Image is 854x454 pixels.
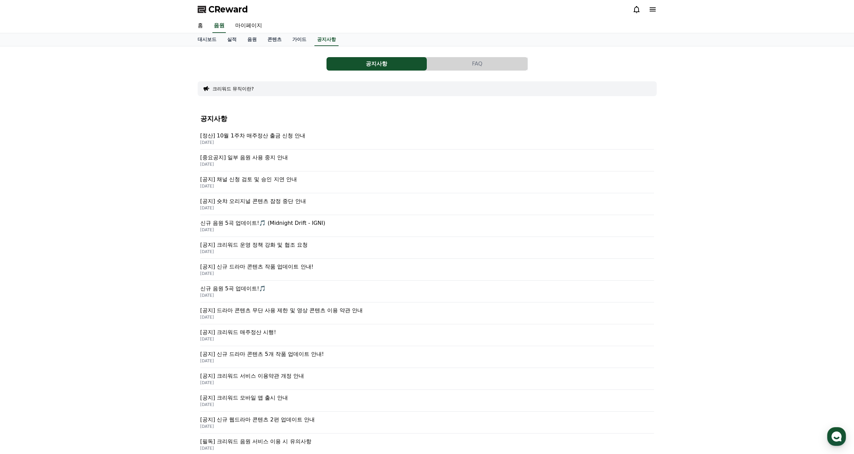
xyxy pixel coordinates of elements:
[200,424,654,429] p: [DATE]
[200,350,654,358] p: [공지] 신규 드라마 콘텐츠 5개 작품 업데이트 안내!
[200,175,654,183] p: [공지] 채널 신청 검토 및 승인 지연 안내
[87,213,129,230] a: 설정
[200,438,654,446] p: [필독] 크리워드 음원 서비스 이용 시 유의사항
[208,4,248,15] span: CReward
[200,115,654,122] h4: 공지사항
[200,380,654,385] p: [DATE]
[200,205,654,211] p: [DATE]
[200,237,654,259] a: [공지] 크리워드 운영 정책 강화 및 협조 요청 [DATE]
[212,85,254,92] button: 크리워드 뮤직이란?
[200,183,654,189] p: [DATE]
[200,171,654,193] a: [공지] 채널 신청 검토 및 승인 지연 안내 [DATE]
[200,416,654,424] p: [공지] 신규 웹드라마 콘텐츠 2편 업데이트 안내
[192,19,208,33] a: 홈
[200,412,654,434] a: [공지] 신규 웹드라마 콘텐츠 2편 업데이트 안내 [DATE]
[200,336,654,342] p: [DATE]
[200,285,654,293] p: 신규 음원 5곡 업데이트!🎵
[200,249,654,254] p: [DATE]
[200,358,654,364] p: [DATE]
[200,215,654,237] a: 신규 음원 5곡 업데이트!🎵 (Midnight Drift - IGNI) [DATE]
[200,271,654,276] p: [DATE]
[200,306,654,315] p: [공지] 드라마 콘텐츠 무단 사용 제한 및 영상 콘텐츠 이용 약관 안내
[2,213,44,230] a: 홈
[222,33,242,46] a: 실적
[200,154,654,162] p: [중요공지] 일부 음원 사용 중지 안내
[200,162,654,167] p: [DATE]
[200,263,654,271] p: [공지] 신규 드라마 콘텐츠 작품 업데이트 안내!
[287,33,312,46] a: 가이드
[200,402,654,407] p: [DATE]
[242,33,262,46] a: 음원
[198,4,248,15] a: CReward
[200,132,654,140] p: [정산] 10월 1주차 매주정산 출금 신청 안내
[200,394,654,402] p: [공지] 크리워드 모바일 앱 출시 안내
[212,19,226,33] a: 음원
[200,150,654,171] a: [중요공지] 일부 음원 사용 중지 안내 [DATE]
[104,223,112,229] span: 설정
[200,128,654,150] a: [정산] 10월 1주차 매주정산 출금 신청 안내 [DATE]
[21,223,25,229] span: 홈
[200,368,654,390] a: [공지] 크리워드 서비스 이용약관 개정 안내 [DATE]
[44,213,87,230] a: 대화
[200,324,654,346] a: [공지] 크리워드 매주정산 시행! [DATE]
[200,302,654,324] a: [공지] 드라마 콘텐츠 무단 사용 제한 및 영상 콘텐츠 이용 약관 안내 [DATE]
[200,346,654,368] a: [공지] 신규 드라마 콘텐츠 5개 작품 업데이트 안내! [DATE]
[200,241,654,249] p: [공지] 크리워드 운영 정책 강화 및 협조 요청
[200,390,654,412] a: [공지] 크리워드 모바일 앱 출시 안내 [DATE]
[61,223,69,229] span: 대화
[200,315,654,320] p: [DATE]
[427,57,528,71] button: FAQ
[200,219,654,227] p: 신규 음원 5곡 업데이트!🎵 (Midnight Drift - IGNI)
[262,33,287,46] a: 콘텐츠
[200,281,654,302] a: 신규 음원 5곡 업데이트!🎵 [DATE]
[200,328,654,336] p: [공지] 크리워드 매주정산 시행!
[192,33,222,46] a: 대시보드
[230,19,267,33] a: 마이페이지
[200,193,654,215] a: [공지] 숏챠 오리지널 콘텐츠 잠정 중단 안내 [DATE]
[200,227,654,233] p: [DATE]
[200,446,654,451] p: [DATE]
[200,372,654,380] p: [공지] 크리워드 서비스 이용약관 개정 안내
[314,33,339,46] a: 공지사항
[326,57,427,71] button: 공지사항
[200,197,654,205] p: [공지] 숏챠 오리지널 콘텐츠 잠정 중단 안내
[200,140,654,145] p: [DATE]
[200,259,654,281] a: [공지] 신규 드라마 콘텐츠 작품 업데이트 안내! [DATE]
[200,293,654,298] p: [DATE]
